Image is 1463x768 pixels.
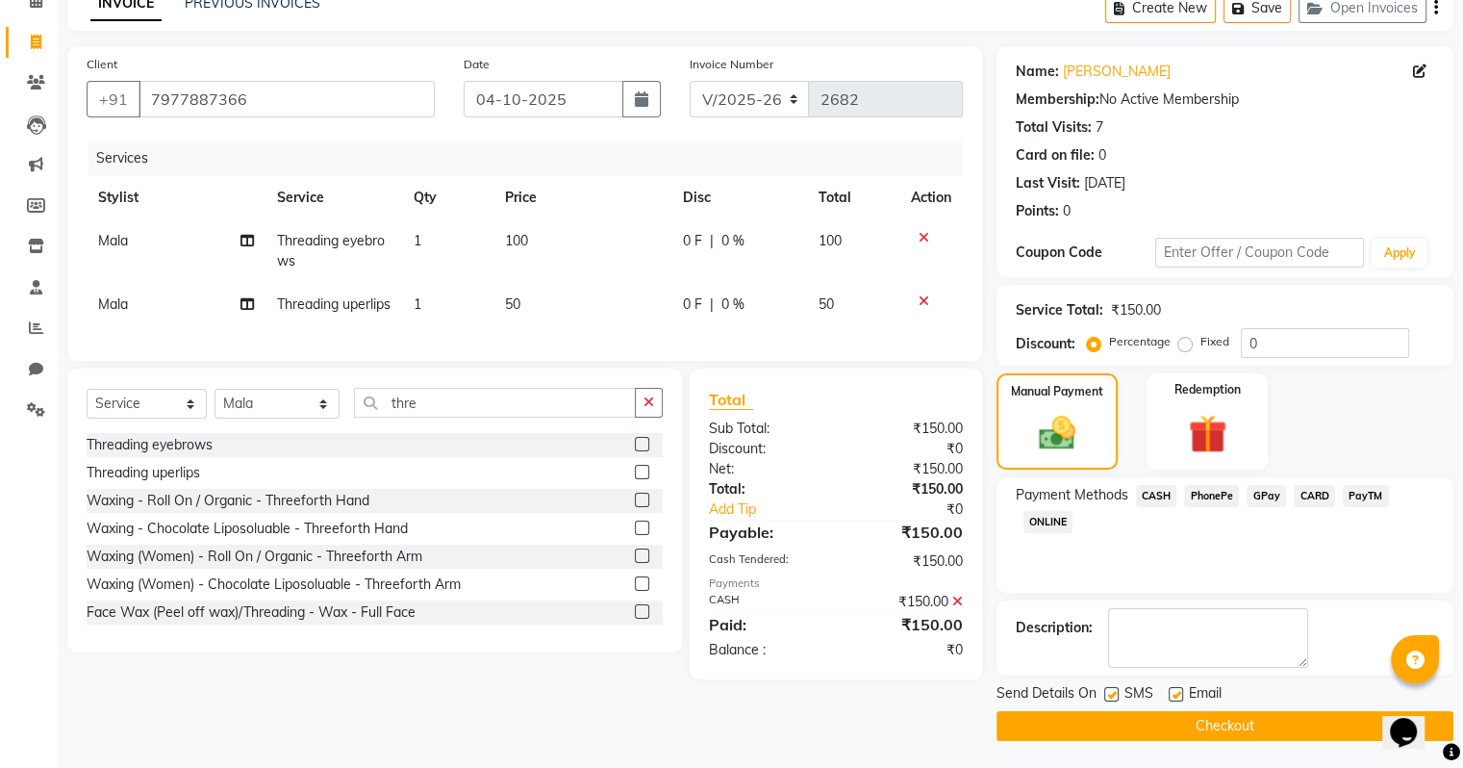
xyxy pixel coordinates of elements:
div: Discount: [1016,334,1075,354]
div: Coupon Code [1016,243,1155,263]
div: Name: [1016,62,1059,82]
span: 100 [505,232,528,249]
div: ₹150.00 [836,419,977,439]
div: 0 [1098,145,1106,166]
th: Total [807,176,899,219]
iframe: chat widget [1382,691,1444,749]
div: Service Total: [1016,300,1103,320]
span: Mala [98,295,128,313]
div: Paid: [694,613,836,636]
div: ₹150.00 [836,613,977,636]
span: SMS [1124,683,1153,707]
th: Stylist [87,176,265,219]
span: 100 [819,232,842,249]
div: Waxing (Women) - Chocolate Liposoluable - Threeforth Arm [87,575,461,595]
div: 7 [1096,117,1103,138]
span: | [710,231,714,251]
div: Card on file: [1016,145,1095,166]
span: | [710,294,714,315]
span: 50 [819,295,834,313]
div: ₹150.00 [836,521,977,544]
div: Services [88,141,977,176]
span: Mala [98,232,128,249]
div: Cash Tendered: [694,551,836,572]
div: Payable: [694,521,836,544]
div: ₹150.00 [836,459,977,479]
input: Search or Scan [354,388,636,418]
span: Threading uperlips [277,295,391,313]
span: 0 F [683,231,702,251]
span: Payment Methods [1016,485,1128,505]
a: Add Tip [694,499,859,520]
span: PayTM [1343,485,1389,507]
label: Percentage [1109,333,1171,350]
button: +91 [87,81,140,117]
span: CARD [1294,485,1335,507]
span: PhonePe [1184,485,1239,507]
span: 0 % [721,231,744,251]
div: CASH [694,592,836,612]
label: Redemption [1174,381,1241,398]
th: Disc [671,176,807,219]
span: 1 [414,295,421,313]
span: 50 [505,295,520,313]
div: Discount: [694,439,836,459]
div: Points: [1016,201,1059,221]
input: Search by Name/Mobile/Email/Code [139,81,435,117]
div: Membership: [1016,90,1099,110]
span: ONLINE [1023,511,1073,533]
div: ₹0 [836,640,977,660]
div: Total Visits: [1016,117,1092,138]
div: Threading uperlips [87,463,200,483]
span: GPay [1247,485,1286,507]
div: Payments [709,576,963,592]
div: 0 [1063,201,1071,221]
span: CASH [1136,485,1177,507]
div: Last Visit: [1016,173,1080,193]
th: Service [265,176,402,219]
div: No Active Membership [1016,90,1434,110]
div: Waxing - Chocolate Liposoluable - Threeforth Hand [87,519,408,539]
label: Invoice Number [690,56,773,73]
div: ₹150.00 [836,592,977,612]
label: Client [87,56,117,73]
th: Qty [402,176,493,219]
button: Checkout [996,711,1453,741]
div: Threading eyebrows [87,435,213,455]
div: ₹0 [836,439,977,459]
div: ₹150.00 [1111,300,1161,320]
label: Fixed [1200,333,1229,350]
div: Sub Total: [694,419,836,439]
div: [DATE] [1084,173,1125,193]
button: Apply [1372,239,1426,268]
span: Send Details On [996,683,1097,707]
div: Net: [694,459,836,479]
span: Total [709,390,753,410]
div: ₹150.00 [836,551,977,572]
a: [PERSON_NAME] [1063,62,1171,82]
th: Action [899,176,963,219]
div: ₹0 [859,499,976,520]
th: Price [493,176,671,219]
input: Enter Offer / Coupon Code [1155,238,1365,268]
label: Date [464,56,490,73]
img: _cash.svg [1027,412,1087,454]
span: Email [1189,683,1222,707]
span: 0 % [721,294,744,315]
span: 0 F [683,294,702,315]
div: Waxing (Women) - Roll On / Organic - Threeforth Arm [87,547,422,567]
img: _gift.svg [1176,410,1239,458]
span: 1 [414,232,421,249]
span: Threading eyebrows [277,232,385,269]
div: Description: [1016,618,1093,638]
div: Balance : [694,640,836,660]
label: Manual Payment [1011,383,1103,400]
div: Face Wax (Peel off wax)/Threading - Wax - Full Face [87,602,416,623]
div: Waxing - Roll On / Organic - Threeforth Hand [87,491,369,511]
div: Total: [694,479,836,499]
div: ₹150.00 [836,479,977,499]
